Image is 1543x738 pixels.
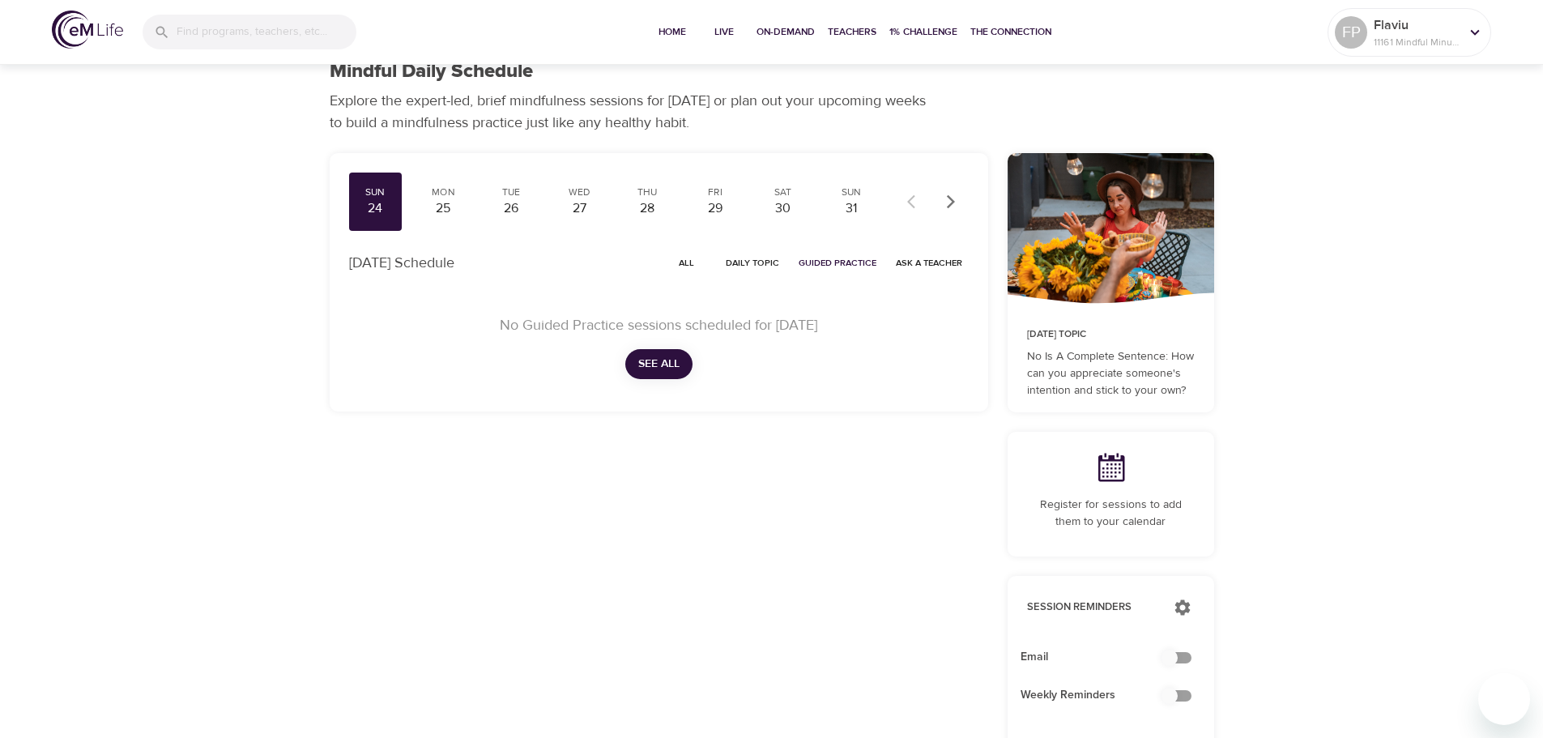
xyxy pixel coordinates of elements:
[757,23,815,41] span: On-Demand
[356,199,396,218] div: 24
[423,199,463,218] div: 25
[1021,649,1175,666] span: Email
[653,23,692,41] span: Home
[1335,16,1367,49] div: FP
[559,199,599,218] div: 27
[889,250,969,275] button: Ask a Teacher
[1027,599,1157,616] p: Session Reminders
[695,186,735,199] div: Fri
[970,23,1051,41] span: The Connection
[52,11,123,49] img: logo
[627,199,667,218] div: 28
[559,186,599,199] div: Wed
[1374,35,1460,49] p: 11161 Mindful Minutes
[1027,327,1195,342] p: [DATE] Topic
[831,199,872,218] div: 31
[763,186,803,199] div: Sat
[349,252,454,274] p: [DATE] Schedule
[792,250,883,275] button: Guided Practice
[330,90,937,134] p: Explore the expert-led, brief mindfulness sessions for [DATE] or plan out your upcoming weeks to ...
[828,23,876,41] span: Teachers
[1478,673,1530,725] iframe: Button to launch messaging window
[491,199,531,218] div: 26
[889,23,957,41] span: 1% Challenge
[726,255,779,271] span: Daily Topic
[491,186,531,199] div: Tue
[831,186,872,199] div: Sun
[1027,497,1195,531] p: Register for sessions to add them to your calendar
[695,199,735,218] div: 29
[177,15,356,49] input: Find programs, teachers, etc...
[423,186,463,199] div: Mon
[1021,687,1175,704] span: Weekly Reminders
[1374,15,1460,35] p: Flaviu
[705,23,744,41] span: Live
[369,314,949,336] p: No Guided Practice sessions scheduled for [DATE]
[763,199,803,218] div: 30
[638,354,680,374] span: See All
[896,255,962,271] span: Ask a Teacher
[625,349,693,379] button: See All
[1027,348,1195,399] p: No Is A Complete Sentence: How can you appreciate someone's intention and stick to your own?
[330,60,533,83] h1: Mindful Daily Schedule
[356,186,396,199] div: Sun
[799,255,876,271] span: Guided Practice
[719,250,786,275] button: Daily Topic
[667,255,706,271] span: All
[661,250,713,275] button: All
[627,186,667,199] div: Thu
